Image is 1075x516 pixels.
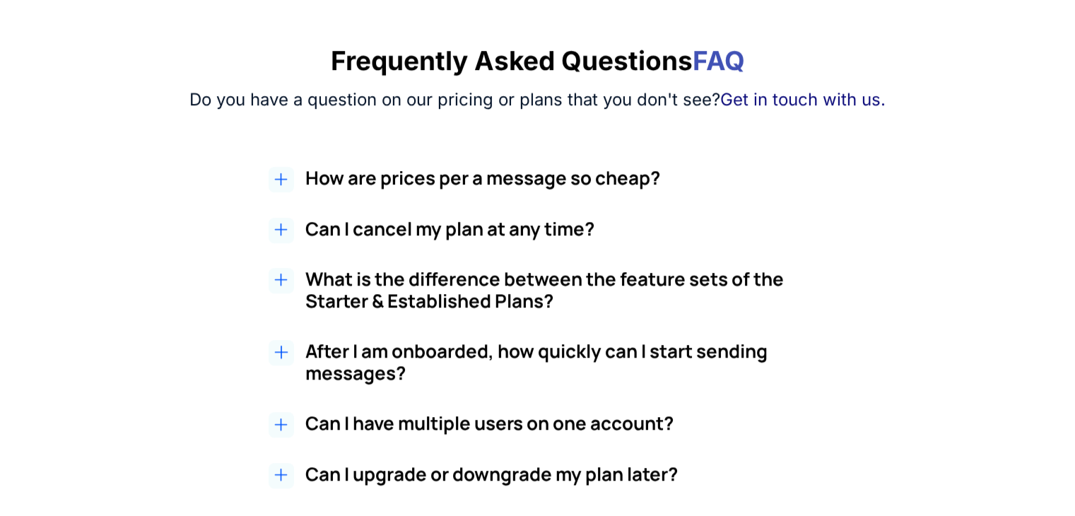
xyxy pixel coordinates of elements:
[305,340,836,384] h3: After I am onboarded, how quickly can I start sending messages?
[305,218,836,240] h3: Can I cancel my plan at any time?
[305,463,836,485] h3: Can I upgrade or downgrade my plan later?
[305,167,836,189] h2: How are prices per a message so cheap?
[305,412,836,434] h3: Can I have multiple users on one account?
[305,268,836,312] h3: What is the difference between the feature sets of the Starter & Established Plans?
